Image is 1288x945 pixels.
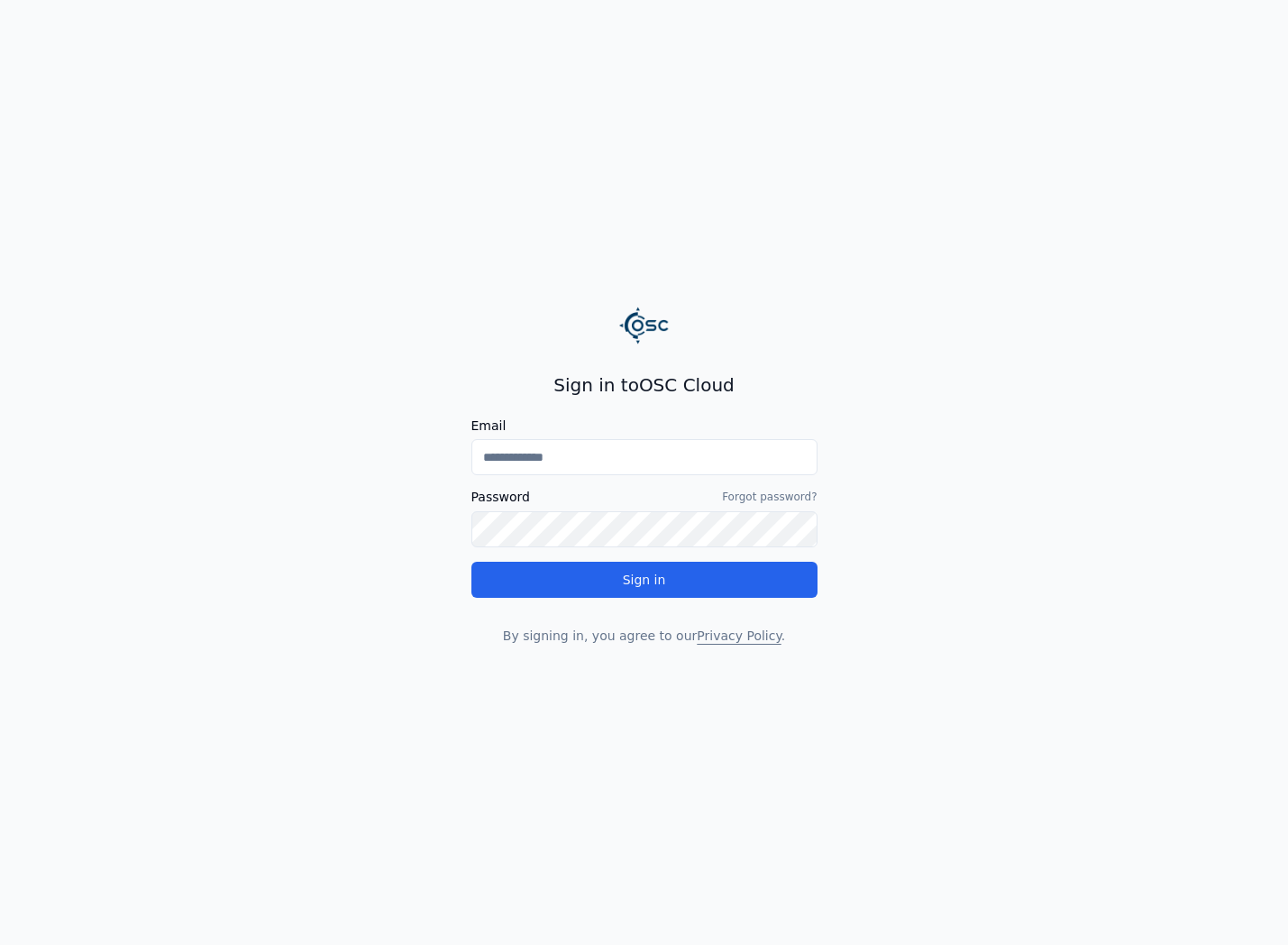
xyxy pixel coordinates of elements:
[471,562,818,598] button: Sign in
[697,628,781,643] a: Privacy Policy
[722,490,817,504] a: Forgot password?
[471,627,818,645] p: By signing in, you agree to our .
[471,419,818,432] label: Email
[619,300,670,351] img: Logo
[471,491,530,503] label: Password
[471,372,818,398] h2: Sign in to OSC Cloud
